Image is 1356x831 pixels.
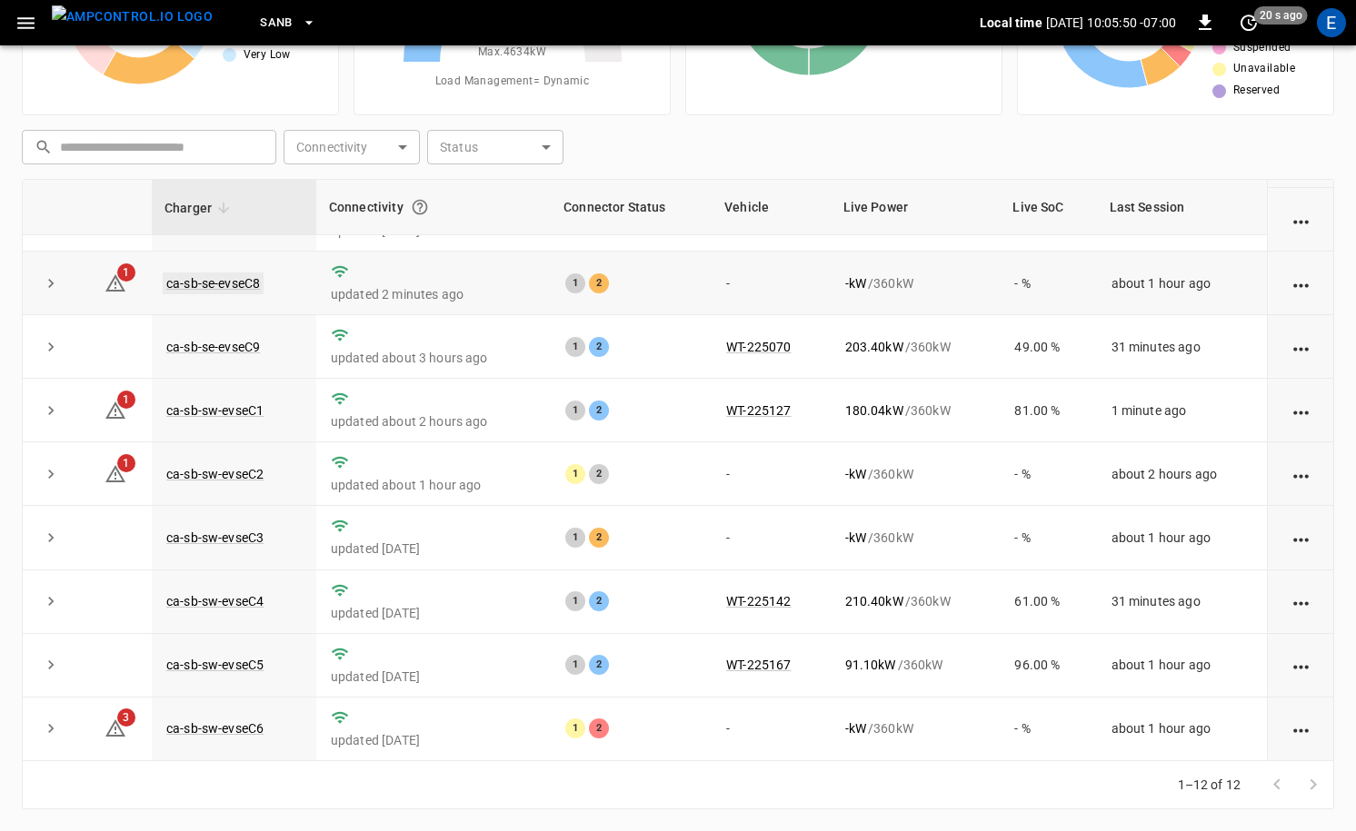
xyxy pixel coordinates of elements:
[331,349,536,367] p: updated about 3 hours ago
[166,658,264,672] a: ca-sb-sw-evseC5
[1254,6,1308,25] span: 20 s ago
[589,591,609,611] div: 2
[1097,252,1267,315] td: about 1 hour ago
[1097,570,1267,634] td: 31 minutes ago
[331,604,536,622] p: updated [DATE]
[435,73,590,91] span: Load Management = Dynamic
[565,655,585,675] div: 1
[105,466,126,480] a: 1
[1290,465,1312,483] div: action cell options
[105,720,126,735] a: 3
[1097,315,1267,379] td: 31 minutes ago
[1097,379,1267,442] td: 1 minute ago
[845,529,866,547] p: - kW
[1290,401,1312,420] div: action cell options
[845,401,986,420] div: / 360 kW
[565,718,585,738] div: 1
[166,467,264,481] a: ca-sb-sw-evseC2
[589,464,609,484] div: 2
[1000,252,1096,315] td: - %
[37,333,65,361] button: expand row
[565,528,585,548] div: 1
[1097,506,1267,569] td: about 1 hour ago
[105,275,126,290] a: 1
[1290,592,1312,610] div: action cell options
[565,273,585,293] div: 1
[589,337,609,357] div: 2
[1290,529,1312,547] div: action cell options
[166,530,264,545] a: ca-sb-sw-evseC3
[565,401,585,420] div: 1
[331,412,536,430] p: updated about 2 hours ago
[1178,776,1241,794] p: 1–12 of 12
[253,5,324,41] button: SanB
[712,442,830,506] td: -
[980,14,1042,32] p: Local time
[565,464,585,484] div: 1
[52,5,213,28] img: ampcontrol.io logo
[712,506,830,569] td: -
[404,191,436,223] button: Connection between the charger and our software.
[1097,180,1267,235] th: Last Session
[1290,274,1312,292] div: action cell options
[712,252,830,315] td: -
[37,460,65,488] button: expand row
[331,539,536,558] p: updated [DATE]
[1233,39,1291,57] span: Suspended
[845,274,866,292] p: - kW
[589,273,609,293] div: 2
[845,401,903,420] p: 180.04 kW
[1290,719,1312,737] div: action cell options
[726,403,791,418] a: WT-225127
[37,651,65,678] button: expand row
[1317,8,1346,37] div: profile-icon
[1000,506,1096,569] td: - %
[589,718,609,738] div: 2
[37,397,65,424] button: expand row
[1233,82,1280,100] span: Reserved
[331,285,536,303] p: updated 2 minutes ago
[712,180,830,235] th: Vehicle
[329,191,538,223] div: Connectivity
[845,719,866,737] p: - kW
[845,274,986,292] div: / 360 kW
[1000,180,1096,235] th: Live SoC
[845,656,986,674] div: / 360 kW
[37,715,65,742] button: expand row
[331,668,536,686] p: updated [DATE]
[1000,634,1096,697] td: 96.00 %
[331,731,536,749] p: updated [DATE]
[1233,60,1295,78] span: Unavailable
[845,338,903,356] p: 203.40 kW
[589,401,609,420] div: 2
[166,340,260,354] a: ca-sb-se-evseC9
[1097,697,1267,761] td: about 1 hour ago
[845,592,903,610] p: 210.40 kW
[845,592,986,610] div: / 360 kW
[726,594,791,608] a: WT-225142
[166,403,264,418] a: ca-sb-sw-evseC1
[1290,656,1312,674] div: action cell options
[1000,442,1096,506] td: - %
[726,658,791,672] a: WT-225167
[1290,211,1312,229] div: action cell options
[166,594,264,608] a: ca-sb-sw-evseC4
[1046,14,1176,32] p: [DATE] 10:05:50 -07:00
[589,528,609,548] div: 2
[331,476,536,494] p: updated about 1 hour ago
[1097,634,1267,697] td: about 1 hour ago
[163,272,264,294] a: ca-sb-se-evseC8
[845,465,866,483] p: - kW
[37,270,65,297] button: expand row
[166,721,264,736] a: ca-sb-sw-evseC6
[551,180,712,235] th: Connector Status
[845,338,986,356] div: / 360 kW
[1000,379,1096,442] td: 81.00 %
[845,656,896,674] p: 91.10 kW
[117,454,135,472] span: 1
[260,13,293,34] span: SanB
[726,340,791,354] a: WT-225070
[1290,338,1312,356] div: action cell options
[1000,697,1096,761] td: - %
[845,719,986,737] div: / 360 kW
